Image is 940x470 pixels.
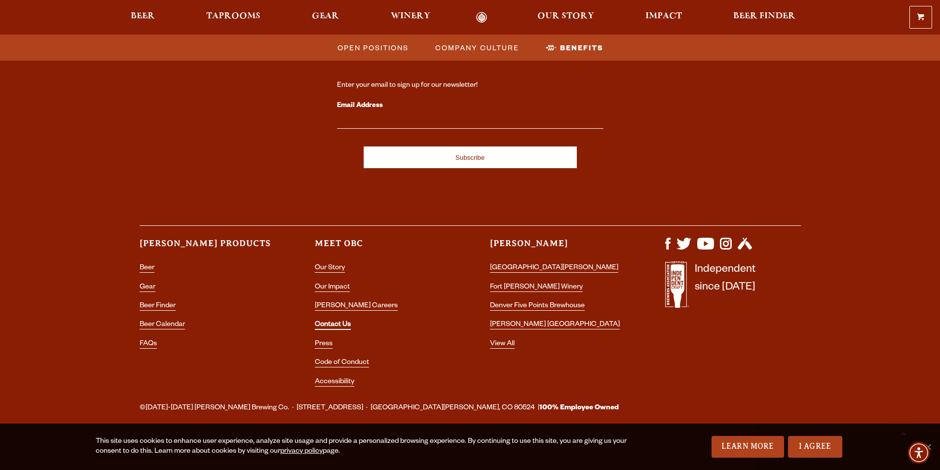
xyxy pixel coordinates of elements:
a: Visit us on Facebook [665,245,671,253]
span: Benefits [560,40,603,55]
span: ©[DATE]-[DATE] [PERSON_NAME] Brewing Co. · [STREET_ADDRESS] · [GEOGRAPHIC_DATA][PERSON_NAME], CO ... [140,402,619,415]
a: Benefits [540,40,608,55]
h3: [PERSON_NAME] Products [140,238,275,258]
a: Scroll to top [891,421,915,445]
a: Our Impact [315,284,350,292]
a: Visit us on YouTube [697,245,714,253]
strong: 100% Employee Owned [539,404,619,412]
a: Taprooms [200,12,267,23]
span: Impact [645,12,682,20]
a: Beer Finder [140,302,176,311]
a: Press [315,340,333,349]
a: Fort [PERSON_NAME] Winery [490,284,583,292]
a: Impact [639,12,688,23]
a: Code of Conduct [315,359,369,367]
a: Beer Finder [727,12,802,23]
a: Visit us on Instagram [720,245,732,253]
a: [GEOGRAPHIC_DATA][PERSON_NAME] [490,264,618,273]
a: Beer Calendar [140,321,185,329]
a: [PERSON_NAME] Careers [315,302,398,311]
div: This site uses cookies to enhance user experience, analyze site usage and provide a personalized ... [96,437,630,457]
span: Gear [312,12,339,20]
span: Our Story [537,12,594,20]
a: Beer [124,12,161,23]
span: Open Positions [338,40,409,55]
div: Enter your email to sign up for our newsletter! [337,81,603,91]
input: Subscribe [364,146,577,168]
a: Learn More [712,436,784,458]
span: Beer [131,12,155,20]
a: Gear [305,12,345,23]
a: Visit us on Untappd [738,245,752,253]
h3: Meet OBC [315,238,451,258]
a: Gear [140,284,155,292]
span: Taprooms [206,12,261,20]
span: Company Culture [435,40,519,55]
a: Contact Us [315,321,351,330]
div: Accessibility Menu [908,442,930,464]
span: Beer Finder [733,12,795,20]
a: FAQs [140,340,157,349]
a: Accessibility [315,378,354,387]
a: Company Culture [429,40,524,55]
a: [PERSON_NAME] [GEOGRAPHIC_DATA] [490,321,620,329]
a: View All [490,340,515,349]
a: Denver Five Points Brewhouse [490,302,585,311]
a: Winery [384,12,437,23]
a: Our Story [531,12,601,23]
a: I Agree [788,436,842,458]
h3: [PERSON_NAME] [490,238,626,258]
span: Winery [391,12,430,20]
p: Independent since [DATE] [695,261,755,313]
a: privacy policy [280,448,323,456]
a: Open Positions [332,40,414,55]
label: Email Address [337,100,603,112]
a: Visit us on X (formerly Twitter) [677,245,691,253]
a: Odell Home [463,12,500,23]
a: Our Story [315,264,345,273]
a: Beer [140,264,154,273]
